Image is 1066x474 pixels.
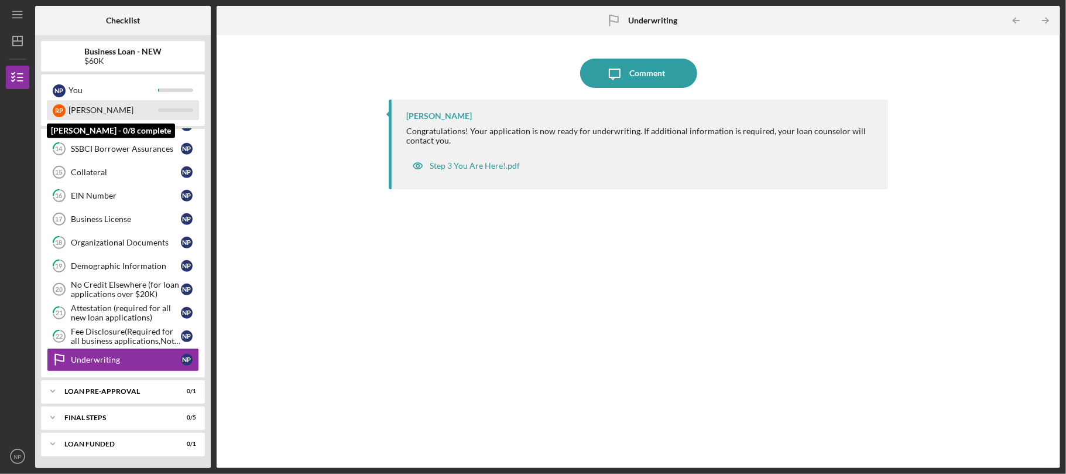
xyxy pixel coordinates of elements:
div: LOAN PRE-APPROVAL [64,388,167,395]
div: No Credit Elsewhere (for loan applications over $20K) [71,280,181,299]
div: 0 / 1 [175,388,196,395]
div: Congratulations! Your application is now ready for underwriting. If additional information is req... [406,127,876,145]
b: Checklist [106,16,140,25]
a: 20No Credit Elsewhere (for loan applications over $20K)NP [47,278,199,301]
a: 15CollateralNP [47,161,199,184]
button: NP [6,445,29,468]
div: Collateral [71,168,181,177]
div: N P [181,284,193,295]
a: 21Attestation (required for all new loan applications)NP [47,301,199,325]
a: 16EIN NumberNP [47,184,199,207]
div: Demographic Information [71,261,181,271]
a: 18Organizational DocumentsNP [47,231,199,254]
a: 14SSBCI Borrower AssurancesNP [47,137,199,161]
div: Business License [71,214,181,224]
div: N P [181,190,193,202]
div: FINAL STEPS [64,414,167,421]
tspan: 17 [55,216,62,223]
text: NP [13,453,21,460]
div: Organizational Documents [71,238,181,247]
div: N P [53,84,66,97]
div: N P [181,354,193,366]
div: 0 / 5 [175,414,196,421]
tspan: 16 [56,192,63,200]
div: Step 3 You Are Here!.pdf [430,161,520,170]
tspan: 13 [56,122,63,129]
div: N P [181,143,193,155]
div: SSBCI Borrower Assurances [71,144,181,154]
a: UnderwritingNP [47,348,199,371]
div: EIN Number [71,191,181,200]
tspan: 18 [56,239,63,247]
div: You [68,80,158,100]
div: Attestation (required for all new loan applications) [71,304,181,322]
a: 22Fee Disclosure(Required for all business applications,Not needed for Contractor loans)NP [47,325,199,348]
div: Underwriting [71,355,181,364]
a: 17Business LicenseNP [47,207,199,231]
tspan: 15 [55,169,62,176]
tspan: 20 [56,286,63,293]
div: N P [181,330,193,342]
div: $60K [84,56,162,66]
a: 19Demographic InformationNP [47,254,199,278]
div: Comment [629,59,665,88]
tspan: 19 [56,262,63,270]
div: [PERSON_NAME] [68,100,158,120]
div: [PERSON_NAME] [406,111,472,121]
b: Business Loan - NEW [84,47,162,56]
b: Underwriting [628,16,677,25]
tspan: 14 [56,145,63,153]
div: N P [181,166,193,178]
tspan: 21 [56,309,63,317]
div: LOAN FUNDED [64,441,167,448]
div: 0 / 1 [175,441,196,448]
div: N P [181,307,193,319]
div: N P [181,237,193,248]
div: R P [53,104,66,117]
button: Step 3 You Are Here!.pdf [406,154,526,178]
div: N P [181,260,193,272]
tspan: 22 [56,333,63,340]
div: N P [181,213,193,225]
div: Fee Disclosure(Required for all business applications,Not needed for Contractor loans) [71,327,181,346]
button: Comment [580,59,697,88]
